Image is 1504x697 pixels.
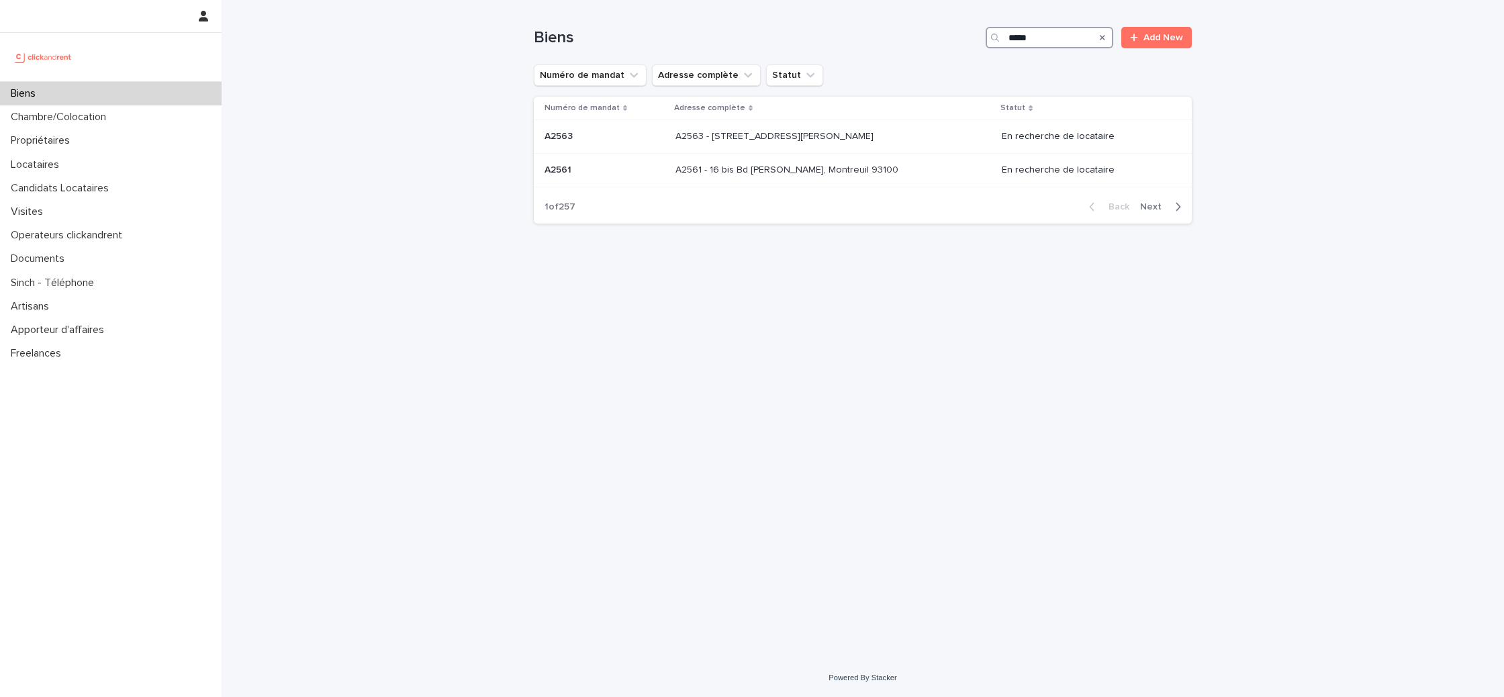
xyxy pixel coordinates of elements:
button: Adresse complète [652,64,761,86]
p: En recherche de locataire [1002,165,1170,176]
p: A2563 [545,128,575,142]
p: Numéro de mandat [545,101,620,115]
a: Powered By Stacker [829,673,896,682]
p: 1 of 257 [534,191,586,224]
p: Locataires [5,158,70,171]
p: Apporteur d'affaires [5,324,115,336]
span: Next [1140,202,1170,212]
p: Adresse complète [674,101,745,115]
button: Statut [766,64,823,86]
p: Chambre/Colocation [5,111,117,124]
h1: Biens [534,28,980,48]
img: UCB0brd3T0yccxBKYDjQ [11,44,76,71]
button: Back [1078,201,1135,213]
p: Operateurs clickandrent [5,229,133,242]
input: Search [986,27,1113,48]
p: Freelances [5,347,72,360]
p: A2561 [545,162,574,176]
tr: A2561A2561 A2561 - 16 bis Bd [PERSON_NAME], Montreuil 93100A2561 - 16 bis Bd [PERSON_NAME], Montr... [534,154,1192,187]
p: Statut [1000,101,1025,115]
p: A2561 - 16 bis Bd [PERSON_NAME], Montreuil 93100 [675,162,901,176]
p: En recherche de locataire [1002,131,1170,142]
p: A2563 - 781 Avenue de Monsieur Teste, Montpellier 34070 [675,128,876,142]
p: Biens [5,87,46,100]
p: Artisans [5,300,60,313]
a: Add New [1121,27,1192,48]
tr: A2563A2563 A2563 - [STREET_ADDRESS][PERSON_NAME]A2563 - [STREET_ADDRESS][PERSON_NAME] En recherch... [534,120,1192,154]
p: Propriétaires [5,134,81,147]
p: Sinch - Téléphone [5,277,105,289]
p: Visites [5,205,54,218]
span: Back [1100,202,1129,212]
button: Numéro de mandat [534,64,647,86]
p: Documents [5,252,75,265]
p: Candidats Locataires [5,182,120,195]
button: Next [1135,201,1192,213]
span: Add New [1143,33,1183,42]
